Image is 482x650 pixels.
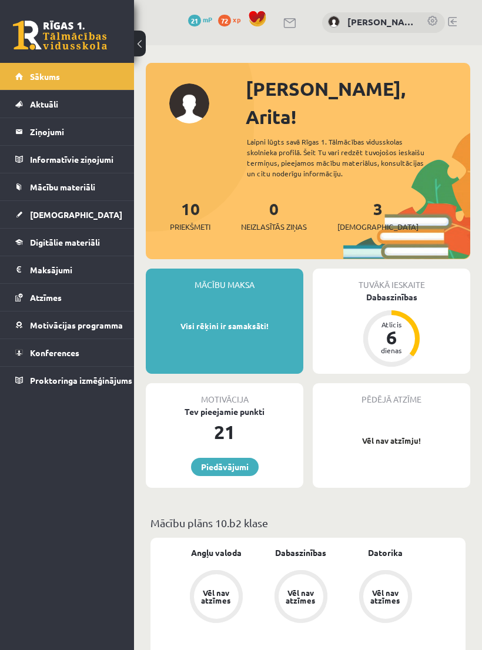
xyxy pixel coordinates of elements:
[152,320,297,332] p: Visi rēķini ir samaksāti!
[374,321,409,328] div: Atlicis
[218,15,231,26] span: 72
[15,201,119,228] a: [DEMOGRAPHIC_DATA]
[174,570,259,625] a: Vēl nav atzīmes
[233,15,240,24] span: xp
[328,16,340,28] img: Arita Lapteva
[319,435,464,447] p: Vēl nav atzīmju!
[30,118,119,145] legend: Ziņojumi
[15,284,119,311] a: Atzīmes
[15,63,119,90] a: Sākums
[30,256,119,283] legend: Maksājumi
[15,256,119,283] a: Maksājumi
[259,570,343,625] a: Vēl nav atzīmes
[241,221,307,233] span: Neizlasītās ziņas
[203,15,212,24] span: mP
[374,347,409,354] div: dienas
[30,320,123,330] span: Motivācijas programma
[343,570,428,625] a: Vēl nav atzīmes
[337,198,419,233] a: 3[DEMOGRAPHIC_DATA]
[191,458,259,476] a: Piedāvājumi
[188,15,201,26] span: 21
[30,71,60,82] span: Sākums
[368,547,403,559] a: Datorika
[15,311,119,339] a: Motivācijas programma
[15,367,119,394] a: Proktoringa izmēģinājums
[241,198,307,233] a: 0Neizlasītās ziņas
[146,383,303,406] div: Motivācija
[30,209,122,220] span: [DEMOGRAPHIC_DATA]
[347,15,415,29] a: [PERSON_NAME]
[15,91,119,118] a: Aktuāli
[374,328,409,347] div: 6
[337,221,419,233] span: [DEMOGRAPHIC_DATA]
[30,182,95,192] span: Mācību materiāli
[146,269,303,291] div: Mācību maksa
[170,198,210,233] a: 10Priekšmeti
[30,146,119,173] legend: Informatīvie ziņojumi
[15,229,119,256] a: Digitālie materiāli
[313,291,470,368] a: Dabaszinības Atlicis 6 dienas
[13,21,107,50] a: Rīgas 1. Tālmācības vidusskola
[313,291,470,303] div: Dabaszinības
[369,589,402,604] div: Vēl nav atzīmes
[30,99,58,109] span: Aktuāli
[170,221,210,233] span: Priekšmeti
[284,589,317,604] div: Vēl nav atzīmes
[30,347,79,358] span: Konferences
[15,118,119,145] a: Ziņojumi
[30,237,100,247] span: Digitālie materiāli
[188,15,212,24] a: 21 mP
[246,75,470,131] div: [PERSON_NAME], Arita!
[313,383,470,406] div: Pēdējā atzīme
[30,375,132,386] span: Proktoringa izmēģinājums
[150,515,466,531] p: Mācību plāns 10.b2 klase
[15,146,119,173] a: Informatīvie ziņojumi
[218,15,246,24] a: 72 xp
[30,292,62,303] span: Atzīmes
[313,269,470,291] div: Tuvākā ieskaite
[15,173,119,200] a: Mācību materiāli
[247,136,441,179] div: Laipni lūgts savā Rīgas 1. Tālmācības vidusskolas skolnieka profilā. Šeit Tu vari redzēt tuvojošo...
[275,547,326,559] a: Dabaszinības
[15,339,119,366] a: Konferences
[146,406,303,418] div: Tev pieejamie punkti
[191,547,242,559] a: Angļu valoda
[146,418,303,446] div: 21
[200,589,233,604] div: Vēl nav atzīmes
